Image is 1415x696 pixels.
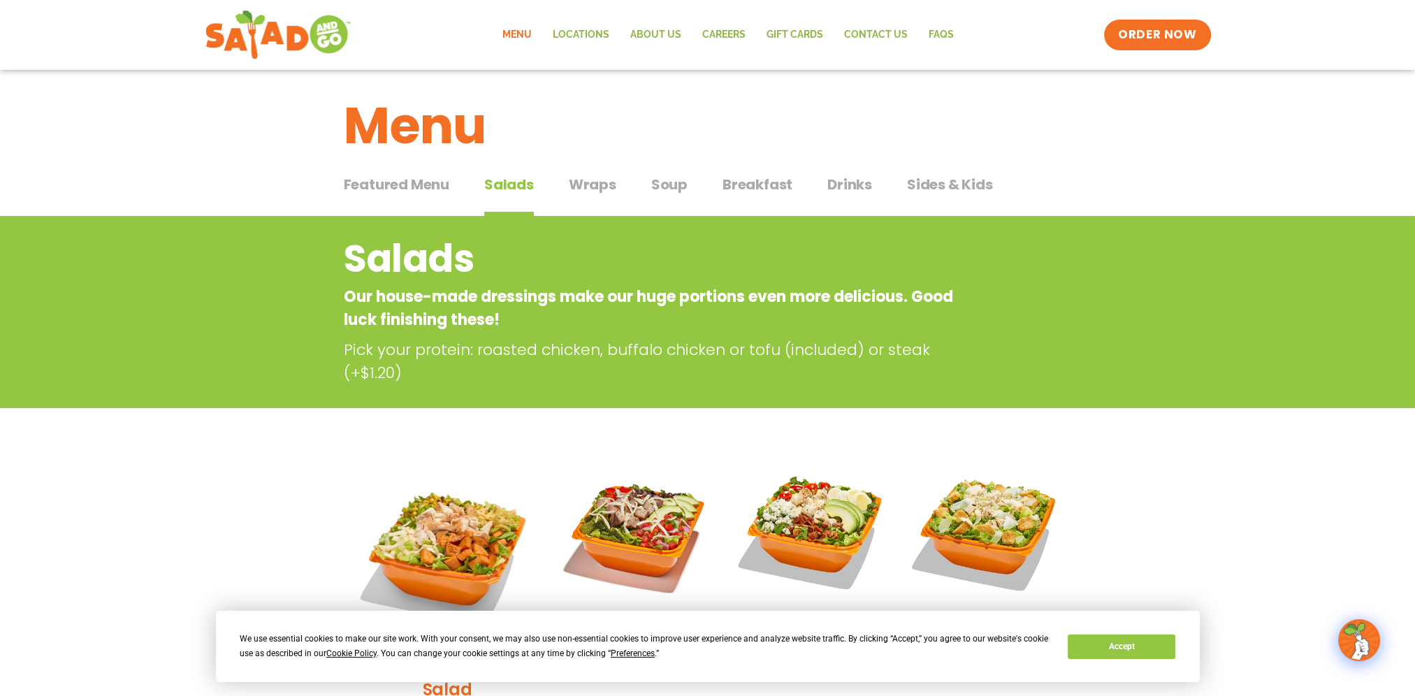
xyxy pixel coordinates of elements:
[756,19,834,51] a: GIFT CARDS
[344,231,959,287] h2: Salads
[326,648,377,658] span: Cookie Policy
[354,456,541,642] img: Product photo for Southwest Harvest Salad
[561,456,713,608] img: Product photo for Fajita Salad
[344,174,449,195] span: Featured Menu
[492,19,964,51] nav: Menu
[651,174,688,195] span: Soup
[620,19,692,51] a: About Us
[723,174,792,195] span: Breakfast
[1118,27,1196,43] span: ORDER NOW
[1104,20,1210,50] a: ORDER NOW
[1068,635,1175,659] button: Accept
[692,19,756,51] a: Careers
[344,285,959,331] p: Our house-made dressings make our huge portions even more delicious. Good luck finishing these!
[344,338,966,384] p: Pick your protein: roasted chicken, buffalo chicken or tofu (included) or steak (+$1.20)
[611,648,655,658] span: Preferences
[907,174,993,195] span: Sides & Kids
[569,174,616,195] span: Wraps
[908,456,1061,608] img: Product photo for Caesar Salad
[484,174,534,195] span: Salads
[1340,621,1379,660] img: wpChatIcon
[735,456,887,608] img: Product photo for Cobb Salad
[918,19,964,51] a: FAQs
[827,174,872,195] span: Drinks
[492,19,542,51] a: Menu
[240,632,1051,661] div: We use essential cookies to make our site work. With your consent, we may also use non-essential ...
[216,611,1200,682] div: Cookie Consent Prompt
[344,88,1072,164] h1: Menu
[205,7,352,63] img: new-SAG-logo-768×292
[834,19,918,51] a: Contact Us
[542,19,620,51] a: Locations
[344,169,1072,217] div: Tabbed content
